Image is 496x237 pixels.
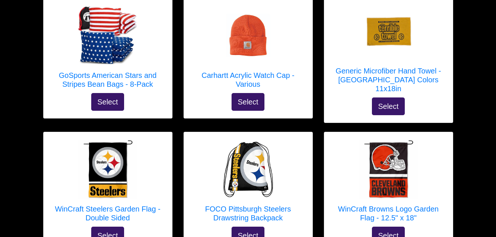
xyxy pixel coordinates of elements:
img: GoSports American Stars and Stripes Bean Bags - 8-Pack [78,6,137,65]
h5: FOCO Pittsburgh Steelers Drawstring Backpack [191,205,305,222]
a: WinCraft Steelers Garden Flag - Double Sided WinCraft Steelers Garden Flag - Double Sided [51,140,165,227]
a: FOCO Pittsburgh Steelers Drawstring Backpack FOCO Pittsburgh Steelers Drawstring Backpack [191,140,305,227]
h5: GoSports American Stars and Stripes Bean Bags - 8-Pack [51,71,165,89]
img: Carhartt Acrylic Watch Cap - Various [219,6,278,65]
img: Generic Microfiber Hand Towel - Pittsburgh Colors 11x18in [359,9,418,53]
h5: Generic Microfiber Hand Towel - [GEOGRAPHIC_DATA] Colors 11x18in [332,66,445,93]
h5: WinCraft Browns Logo Garden Flag - 12.5" x 18" [332,205,445,222]
img: WinCraft Browns Logo Garden Flag - 12.5" x 18" [359,140,418,199]
button: Select [372,97,405,115]
a: GoSports American Stars and Stripes Bean Bags - 8-Pack GoSports American Stars and Stripes Bean B... [51,6,165,93]
img: WinCraft Steelers Garden Flag - Double Sided [78,140,137,199]
a: WinCraft Browns Logo Garden Flag - 12.5" x 18" WinCraft Browns Logo Garden Flag - 12.5" x 18" [332,140,445,227]
a: Carhartt Acrylic Watch Cap - Various Carhartt Acrylic Watch Cap - Various [191,6,305,93]
img: FOCO Pittsburgh Steelers Drawstring Backpack [219,140,278,199]
h5: WinCraft Steelers Garden Flag - Double Sided [51,205,165,222]
a: Generic Microfiber Hand Towel - Pittsburgh Colors 11x18in Generic Microfiber Hand Towel - [GEOGRA... [332,1,445,97]
button: Select [232,93,265,111]
h5: Carhartt Acrylic Watch Cap - Various [191,71,305,89]
button: Select [91,93,124,111]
